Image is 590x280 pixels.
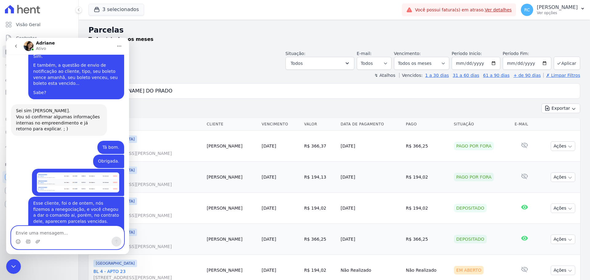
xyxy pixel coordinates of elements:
[302,118,338,131] th: Valor
[10,70,96,94] div: Sei sim [PERSON_NAME]. Vou só confirmar algumas informações internas no empreendimento e já retor...
[2,100,76,112] a: Transferências
[16,22,41,28] span: Visão Geral
[338,118,403,131] th: Data de Pagamento
[374,73,395,78] label: ↯ Atalhos
[2,113,76,125] a: Crédito
[91,103,118,116] div: Tá bom.
[93,150,202,156] span: [STREET_ADDRESS][PERSON_NAME]
[415,7,512,13] span: Você possui fatura(s) em atraso.
[2,86,76,98] a: Minha Carteira
[111,36,154,42] strong: todos os meses
[512,118,537,131] th: E-mail
[204,224,259,255] td: [PERSON_NAME]
[516,1,590,18] button: RC [PERSON_NAME] Ver opções
[16,35,37,41] span: Contratos
[262,175,276,179] a: [DATE]
[338,162,403,193] td: [DATE]
[403,118,451,131] th: Pago
[454,235,487,243] div: Depositado
[513,73,541,78] a: + de 90 dias
[302,162,338,193] td: R$ 194,13
[541,104,580,113] button: Exportar
[551,266,575,275] button: Ações
[483,73,509,78] a: 61 a 90 dias
[6,38,129,254] iframe: Intercom live chat
[551,203,575,213] button: Ações
[551,141,575,151] button: Ações
[403,162,451,193] td: R$ 194,02
[2,73,76,85] a: Clientes
[5,66,118,103] div: Adriane diz…
[2,18,76,31] a: Visão Geral
[453,73,479,78] a: 31 a 60 dias
[451,118,512,131] th: Situação
[2,45,76,58] a: Parcelas
[285,57,354,70] button: Todos
[92,120,113,127] div: Obrigada.
[543,73,580,78] a: ✗ Limpar Filtros
[259,118,301,131] th: Vencimento
[88,36,153,43] p: de
[454,142,494,150] div: Pago por fora
[93,243,202,250] span: [STREET_ADDRESS][PERSON_NAME]
[204,162,259,193] td: [PERSON_NAME]
[262,206,276,211] a: [DATE]
[93,260,137,267] span: [GEOGRAPHIC_DATA]
[93,212,202,219] span: [STREET_ADDRESS][PERSON_NAME]
[2,184,76,197] a: Conta Hent
[100,85,577,97] input: Buscar por nome do lote ou do cliente
[551,172,575,182] button: Ações
[27,52,113,58] div: Sabe?
[93,175,202,187] a: BL 4 - APTO 23[STREET_ADDRESS][PERSON_NAME]
[5,117,118,131] div: Raquel diz…
[485,7,512,12] a: Ver detalhes
[503,50,551,57] label: Período Fim:
[105,199,115,209] button: Enviar mensagem…
[262,237,276,242] a: [DATE]
[93,181,202,187] span: [STREET_ADDRESS][PERSON_NAME]
[454,173,494,181] div: Pago por fora
[302,224,338,255] td: R$ 366,25
[554,57,580,70] button: Aplicar
[394,51,421,56] label: Vencimento:
[6,259,21,274] iframe: Intercom live chat
[2,59,76,71] a: Lotes
[338,224,403,255] td: [DATE]
[27,163,113,187] div: Esse cliente, foi o de ontem, nós fizemos a renegociação, e você chegou a dar o comando ai, porém...
[10,201,14,206] button: Seletor de emoji
[537,4,578,10] p: [PERSON_NAME]
[204,131,259,162] td: [PERSON_NAME]
[204,118,259,131] th: Cliente
[302,193,338,224] td: R$ 194,02
[96,107,113,113] div: Tá bom.
[454,204,487,212] div: Depositado
[5,103,118,117] div: Raquel diz…
[291,60,303,67] span: Todos
[87,117,118,130] div: Obrigada.
[19,201,24,206] button: Seletor de Gif
[302,131,338,162] td: R$ 366,37
[338,193,403,224] td: [DATE]
[454,266,484,274] div: Em Aberto
[88,4,144,15] button: 3 selecionados
[93,206,202,219] a: BL 4 - APTO 23[STREET_ADDRESS][PERSON_NAME]
[403,193,451,224] td: R$ 194,02
[425,73,449,78] a: 1 a 30 dias
[88,36,104,42] strong: Todas
[2,127,76,139] a: Negativação
[93,144,202,156] a: BL 4 - APTO 23[STREET_ADDRESS][PERSON_NAME]
[2,140,76,152] a: Troca de Arquivos
[537,10,578,15] p: Ver opções
[88,25,580,36] h2: Parcelas
[551,235,575,244] button: Ações
[338,131,403,162] td: [DATE]
[5,131,118,159] div: Raquel diz…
